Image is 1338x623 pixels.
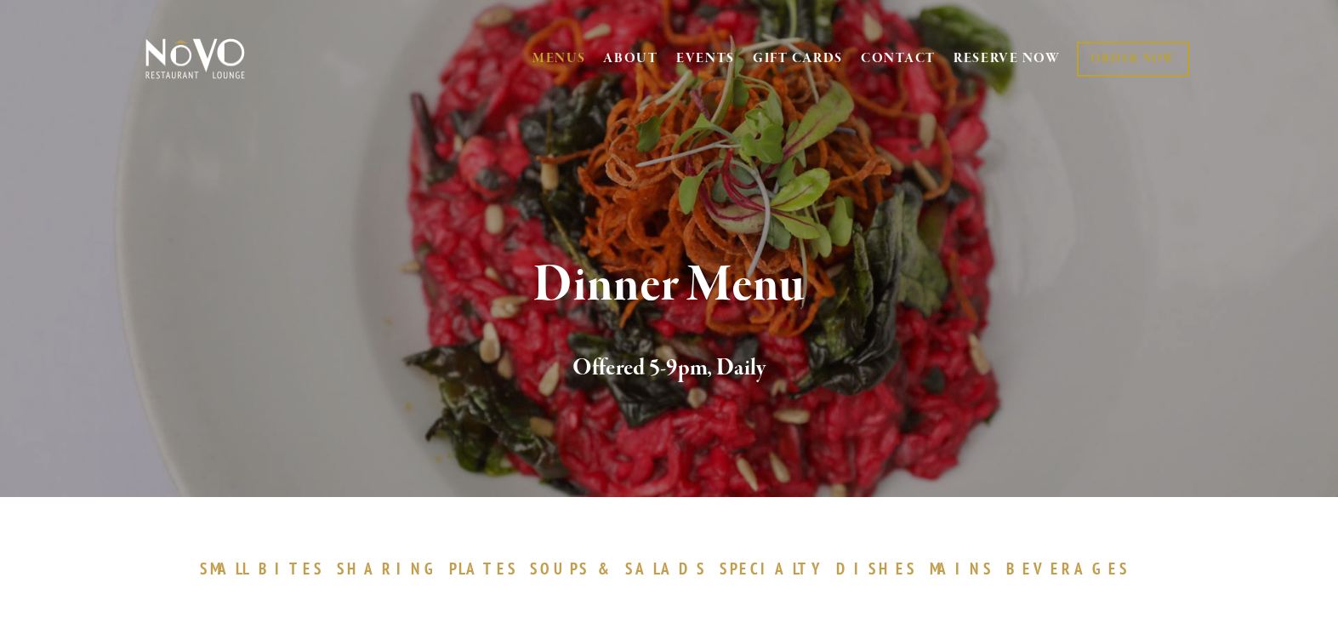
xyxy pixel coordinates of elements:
span: PLATES [449,558,518,579]
a: BEVERAGES [1006,558,1139,579]
a: ORDER NOW [1077,42,1188,77]
a: SMALLBITES [200,558,333,579]
a: MENUS [532,50,586,67]
a: SPECIALTYDISHES [720,558,925,579]
span: & [598,558,617,579]
a: SOUPS&SALADS [530,558,715,579]
a: EVENTS [676,50,735,67]
a: ABOUT [603,50,658,67]
h1: Dinner Menu [174,258,1165,313]
a: SHARINGPLATES [337,558,526,579]
a: GIFT CARDS [753,43,843,75]
span: SALADS [625,558,707,579]
span: DISHES [836,558,917,579]
span: BITES [259,558,324,579]
h2: Offered 5-9pm, Daily [174,351,1165,386]
span: MAINS [930,558,994,579]
span: BEVERAGES [1006,558,1130,579]
a: RESERVE NOW [954,43,1061,75]
a: CONTACT [861,43,936,75]
span: SOUPS [530,558,589,579]
img: Novo Restaurant &amp; Lounge [142,37,248,80]
span: SPECIALTY [720,558,828,579]
span: SHARING [337,558,441,579]
a: MAINS [930,558,1002,579]
span: SMALL [200,558,251,579]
